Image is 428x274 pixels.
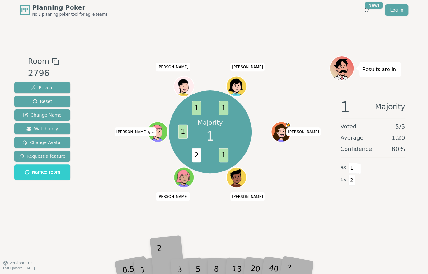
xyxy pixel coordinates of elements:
div: New! [365,2,383,9]
span: Version 0.9.2 [9,261,33,266]
span: Tressa is the host [286,122,291,127]
span: Majority [375,99,405,114]
span: 1 [219,148,228,162]
span: Request a feature [19,153,66,159]
span: Reveal [31,84,53,91]
p: Majority [198,118,223,127]
span: 1 [348,163,355,173]
span: Change Name [23,112,61,118]
p: Results are in! [362,65,398,74]
span: 1 x [341,176,346,183]
button: Request a feature [14,151,71,162]
span: Room [28,56,49,67]
span: 1 [206,127,214,146]
span: Click to change your name [156,63,190,71]
span: Confidence [341,145,372,153]
span: Watch only [26,126,58,132]
span: Click to change your name [156,192,190,201]
span: 1.20 [391,133,405,142]
span: Click to change your name [115,127,156,136]
span: 1 [192,101,201,115]
span: 80 % [391,145,405,153]
div: 2796 [28,67,59,80]
span: Click to change your name [230,63,265,71]
span: No.1 planning poker tool for agile teams [32,12,108,17]
span: 1 [219,101,228,115]
button: Reset [14,96,71,107]
span: PP [21,6,28,14]
span: Change Avatar [22,139,62,146]
span: 1 [341,99,350,114]
span: Average [341,133,364,142]
span: 4 x [341,164,346,171]
button: Version0.9.2 [3,261,33,266]
button: Watch only [14,123,71,134]
span: Named room [25,169,60,175]
span: (you) [147,131,155,134]
span: Reset [32,98,52,104]
button: Change Avatar [14,137,71,148]
span: 5 / 5 [395,122,405,131]
span: 2 [192,148,201,162]
span: 1 [178,125,187,139]
button: Change Name [14,109,71,121]
button: Named room [14,164,71,180]
span: Click to change your name [230,192,265,201]
a: Log in [385,4,408,16]
span: Last updated: [DATE] [3,267,35,270]
span: Voted [341,122,357,131]
span: Planning Poker [32,3,108,12]
span: Click to change your name [286,127,321,136]
button: Click to change your avatar [148,122,167,141]
span: 2 [348,175,355,186]
a: PPPlanning PokerNo.1 planning poker tool for agile teams [20,3,108,17]
button: New! [361,4,373,16]
button: Reveal [14,82,71,93]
